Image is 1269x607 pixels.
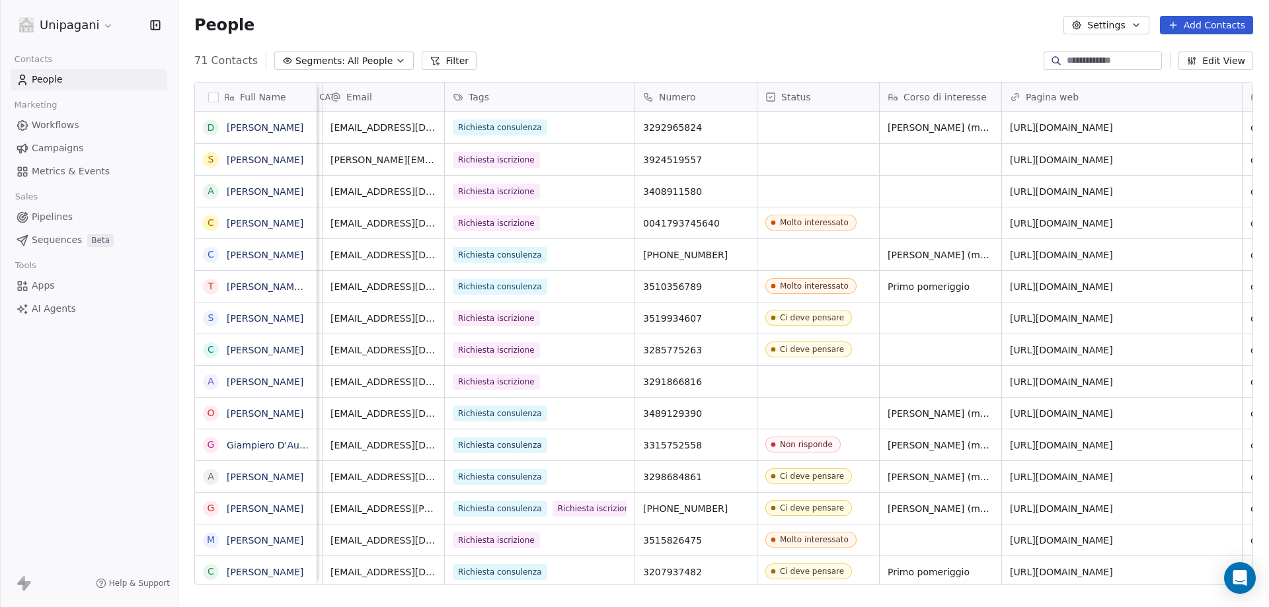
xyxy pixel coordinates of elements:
[1026,90,1079,104] span: Pagina web
[227,122,303,133] a: [PERSON_NAME]
[643,502,749,515] span: [PHONE_NUMBER]
[643,407,749,420] span: 3489129390
[227,440,311,450] a: Giampiero D'Auria
[208,470,214,483] div: a
[904,90,987,104] span: Corso di interesse
[208,248,214,262] div: C
[330,502,436,515] span: [EMAIL_ADDRESS][PERSON_NAME][DOMAIN_NAME]
[330,407,436,420] span: [EMAIL_ADDRESS][DOMAIN_NAME]
[11,206,167,228] a: Pipelines
[1010,281,1113,292] a: [URL][DOMAIN_NAME]
[207,533,215,547] div: M
[194,53,258,69] span: 71 Contacts
[9,256,42,275] span: Tools
[330,439,436,452] span: [EMAIL_ADDRESS][DOMAIN_NAME]
[888,280,993,293] span: Primo pomeriggio
[453,469,547,485] span: Richiesta consulenza
[208,216,214,230] div: C
[888,470,993,483] span: [PERSON_NAME] (massimo 18:30)
[32,141,83,155] span: Campaigns
[16,14,116,36] button: Unipagani
[208,375,214,388] div: A
[32,118,79,132] span: Workflows
[453,184,540,199] span: Richiesta iscrizione
[880,83,1001,111] div: Corso di interesse
[445,83,634,111] div: Tags
[643,153,749,166] span: 3924519557
[1010,186,1113,197] a: [URL][DOMAIN_NAME]
[348,54,393,68] span: All People
[888,248,993,262] span: [PERSON_NAME] (massimo 18:30)
[330,185,436,198] span: [EMAIL_ADDRESS][DOMAIN_NAME]
[453,501,547,517] span: Richiesta consulenza
[643,343,749,357] span: 3285775263
[453,247,547,263] span: Richiesta consulenza
[780,313,844,322] div: Ci deve pensare
[1002,83,1242,111] div: Pagina web
[780,218,849,227] div: Molto interessato
[208,343,214,357] div: C
[330,280,436,293] span: [EMAIL_ADDRESS][DOMAIN_NAME]
[659,90,696,104] span: Numero
[11,275,167,297] a: Apps
[330,375,436,388] span: [EMAIL_ADDRESS][DOMAIN_NAME]
[227,313,303,324] a: [PERSON_NAME]
[227,376,303,387] a: [PERSON_NAME]
[109,578,170,589] span: Help & Support
[643,470,749,483] span: 3298684861
[1010,218,1113,229] a: [URL][DOMAIN_NAME]
[643,217,749,230] span: 0041793745640
[346,90,372,104] span: Email
[330,312,436,325] span: [EMAIL_ADDRESS][DOMAIN_NAME]
[1160,16,1253,34] button: Add Contacts
[1178,52,1253,70] button: Edit View
[643,121,749,134] span: 3292965824
[11,114,167,136] a: Workflows
[227,567,303,577] a: [PERSON_NAME]
[194,15,254,35] span: People
[330,343,436,357] span: [EMAIL_ADDRESS][DOMAIN_NAME]
[9,95,63,115] span: Marketing
[208,565,214,579] div: C
[96,578,170,589] a: Help & Support
[1063,16,1149,34] button: Settings
[11,161,167,182] a: Metrics & Events
[330,248,436,262] span: [EMAIL_ADDRESS][DOMAIN_NAME]
[888,502,993,515] span: [PERSON_NAME] (massimo 18:30)
[1010,535,1113,546] a: [URL][DOMAIN_NAME]
[330,121,436,134] span: [EMAIL_ADDRESS][DOMAIN_NAME]
[453,120,547,135] span: Richiesta consulenza
[780,472,844,481] div: Ci deve pensare
[888,439,993,452] span: [PERSON_NAME] (massimo 18:30)
[87,234,114,247] span: Beta
[780,503,844,513] div: Ci deve pensare
[888,565,993,579] span: Primo pomeriggio
[227,472,303,482] a: [PERSON_NAME]
[19,17,34,33] img: logo%20unipagani.png
[40,17,100,34] span: Unipagani
[319,92,334,102] span: CAT
[1010,440,1113,450] a: [URL][DOMAIN_NAME]
[208,121,215,135] div: D
[330,470,436,483] span: [EMAIL_ADDRESS][DOMAIN_NAME]
[780,345,844,354] div: Ci deve pensare
[227,345,303,355] a: [PERSON_NAME]
[227,281,352,292] a: [PERSON_NAME] di genova
[453,437,547,453] span: Richiesta consulenza
[453,310,540,326] span: Richiesta iscrizione
[453,152,540,168] span: Richiesta iscrizione
[323,83,444,111] div: Email
[227,535,303,546] a: [PERSON_NAME]
[1010,313,1113,324] a: [URL][DOMAIN_NAME]
[227,155,303,165] a: [PERSON_NAME]
[888,407,993,420] span: [PERSON_NAME] (massimo 18:30)
[11,137,167,159] a: Campaigns
[1224,562,1256,594] div: Open Intercom Messenger
[643,280,749,293] span: 3510356789
[643,185,749,198] span: 3408911580
[32,279,55,293] span: Apps
[208,311,214,325] div: S
[9,50,58,69] span: Contacts
[208,184,214,198] div: A
[780,567,844,576] div: Ci deve pensare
